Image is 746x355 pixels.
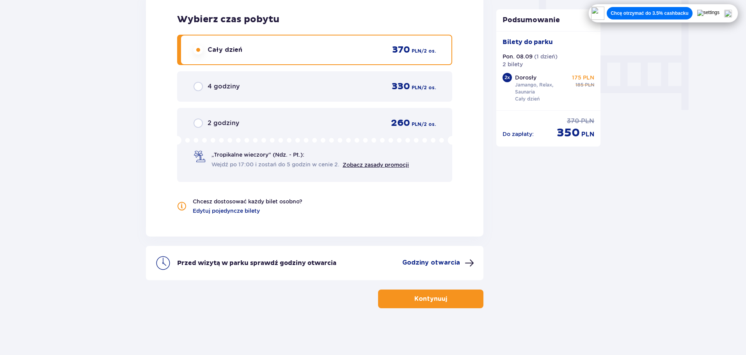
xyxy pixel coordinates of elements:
[392,81,410,92] p: 330
[567,117,579,125] p: 370
[503,60,523,68] p: 2 bilety
[391,117,410,129] p: 260
[208,82,240,91] p: 4 godziny
[581,130,594,139] p: PLN
[193,207,260,215] a: Edytuj pojedyncze bilety
[503,53,533,60] p: Pon. 08.09
[572,74,594,81] p: 175 PLN
[557,125,580,140] p: 350
[155,255,171,271] img: clock icon
[575,81,583,88] p: 185
[392,44,410,56] p: 370
[402,258,460,267] p: Godziny otwarcia
[412,84,421,91] p: PLN
[421,48,436,55] p: / 2 os.
[515,81,569,95] p: Jamango, Relax, Saunaria
[496,16,601,25] p: Podsumowanie
[421,121,436,128] p: / 2 os.
[378,290,483,308] button: Kontynuuj
[503,73,512,82] div: 2 x
[515,95,540,102] p: Cały dzień
[515,74,536,81] p: Dorosły
[414,295,447,303] p: Kontynuuj
[581,117,594,125] p: PLN
[503,38,553,46] p: Bilety do parku
[585,81,594,88] p: PLN
[211,151,304,159] p: „Tropikalne wieczory" (Ndz. - Pt.):
[208,46,242,54] p: Cały dzień
[211,161,339,168] span: Wejdź po 17:00 i zostań do 5 godzin w cenie 2.
[412,48,421,55] p: PLN
[177,259,336,267] p: Przed wizytą w parku sprawdź godziny otwarcia
[503,130,534,138] p: Do zapłaty :
[208,119,239,127] p: 2 godziny
[421,84,436,91] p: / 2 os.
[177,14,452,25] p: Wybierz czas pobytu
[193,198,302,205] p: Chcesz dostosować każdy bilet osobno?
[412,121,421,128] p: PLN
[343,162,409,168] a: Zobacz zasady promocji
[534,53,558,60] p: ( 1 dzień )
[402,258,474,268] button: Godziny otwarcia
